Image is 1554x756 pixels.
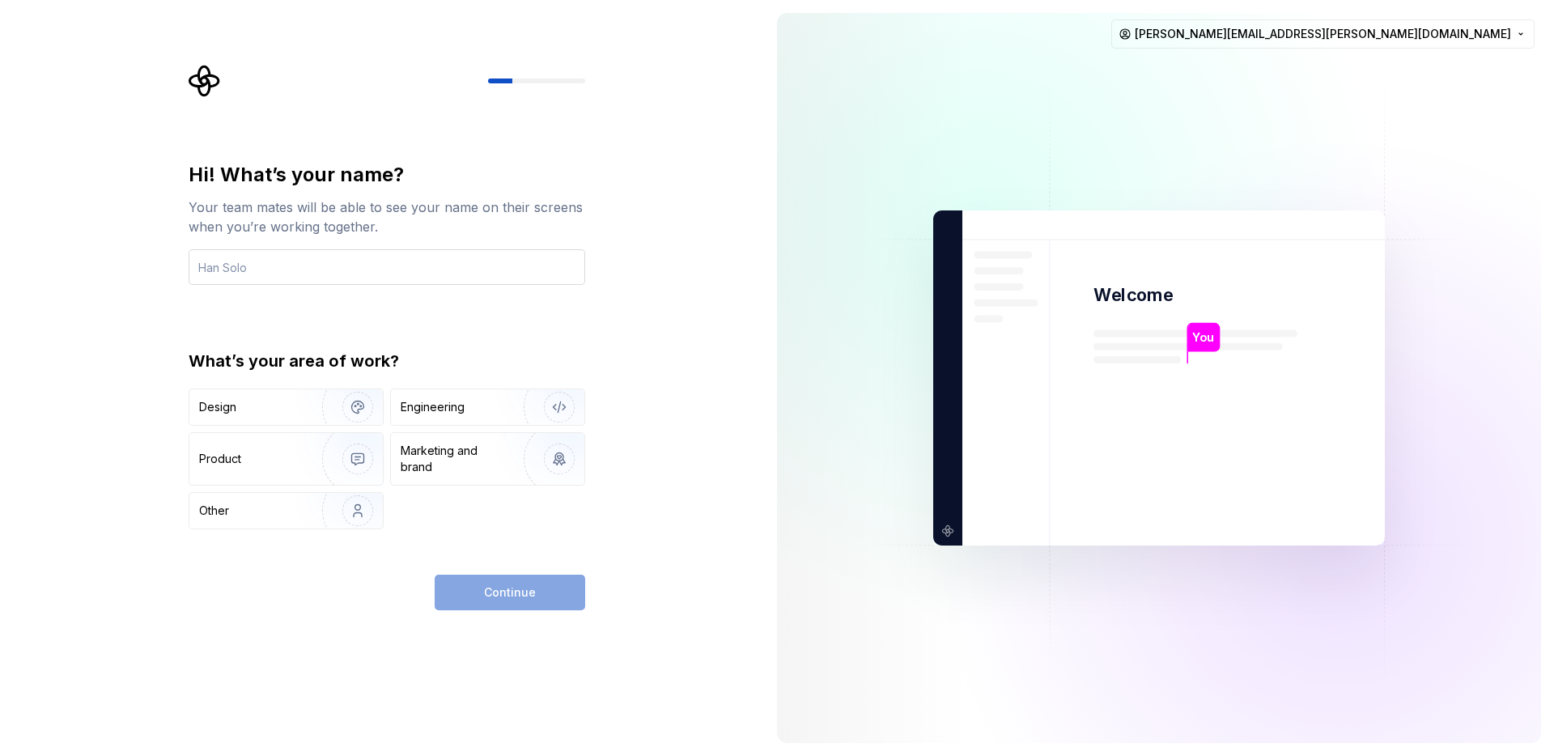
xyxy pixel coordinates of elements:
button: [PERSON_NAME][EMAIL_ADDRESS][PERSON_NAME][DOMAIN_NAME] [1111,19,1535,49]
div: Marketing and brand [401,443,510,475]
div: Your team mates will be able to see your name on their screens when you’re working together. [189,197,585,236]
div: Design [199,399,236,415]
input: Han Solo [189,249,585,285]
p: You [1192,329,1214,346]
div: What’s your area of work? [189,350,585,372]
svg: Supernova Logo [189,65,221,97]
div: Product [199,451,241,467]
p: Welcome [1093,283,1173,307]
span: [PERSON_NAME][EMAIL_ADDRESS][PERSON_NAME][DOMAIN_NAME] [1135,26,1511,42]
div: Engineering [401,399,465,415]
div: Hi! What’s your name? [189,162,585,188]
div: Other [199,503,229,519]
